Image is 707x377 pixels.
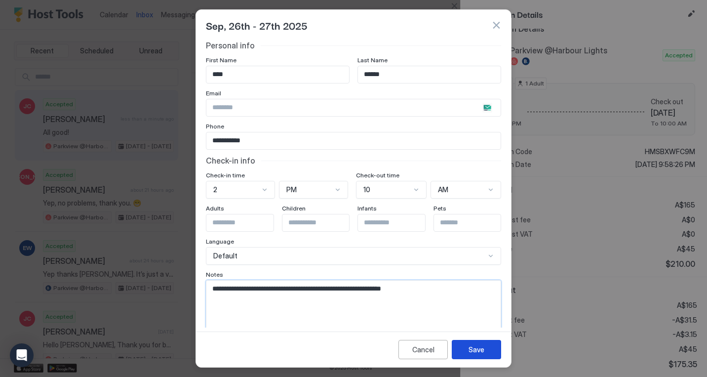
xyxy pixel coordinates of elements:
[206,271,223,278] span: Notes
[452,340,501,359] button: Save
[469,344,484,355] div: Save
[357,56,388,64] span: Last Name
[412,344,434,355] div: Cancel
[206,132,501,149] input: Input Field
[206,56,236,64] span: First Name
[398,340,448,359] button: Cancel
[206,66,349,83] input: Input Field
[286,185,297,194] span: PM
[206,238,234,245] span: Language
[206,41,255,50] span: Personal info
[206,99,501,116] input: Input Field
[356,171,399,179] span: Check-out time
[282,205,306,212] span: Children
[206,123,224,130] span: Phone
[206,281,501,329] textarea: Input Field
[213,185,217,194] span: 2
[206,205,224,212] span: Adults
[213,251,237,260] span: Default
[206,171,245,179] span: Check-in time
[434,214,515,231] input: Input Field
[358,214,439,231] input: Input Field
[282,214,363,231] input: Input Field
[363,185,370,194] span: 10
[206,89,221,97] span: Email
[206,156,255,166] span: Check-in info
[357,205,377,212] span: Infants
[10,343,34,367] div: Open Intercom Messenger
[206,18,308,33] span: Sep, 26th - 27th 2025
[433,205,446,212] span: Pets
[206,214,287,231] input: Input Field
[438,185,448,194] span: AM
[358,66,501,83] input: Input Field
